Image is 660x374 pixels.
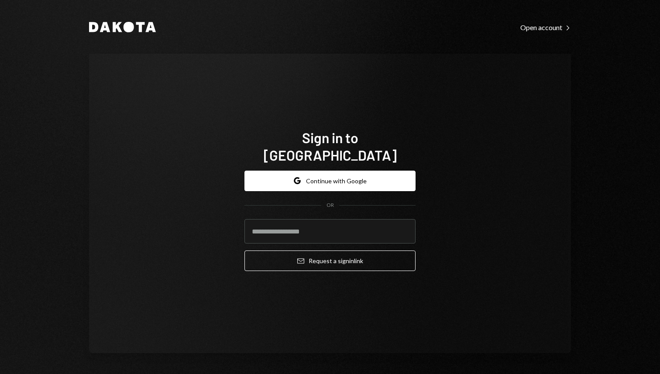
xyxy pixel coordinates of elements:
button: Continue with Google [244,171,416,191]
div: OR [327,202,334,209]
button: Request a signinlink [244,250,416,271]
h1: Sign in to [GEOGRAPHIC_DATA] [244,129,416,164]
div: Open account [520,23,571,32]
a: Open account [520,22,571,32]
